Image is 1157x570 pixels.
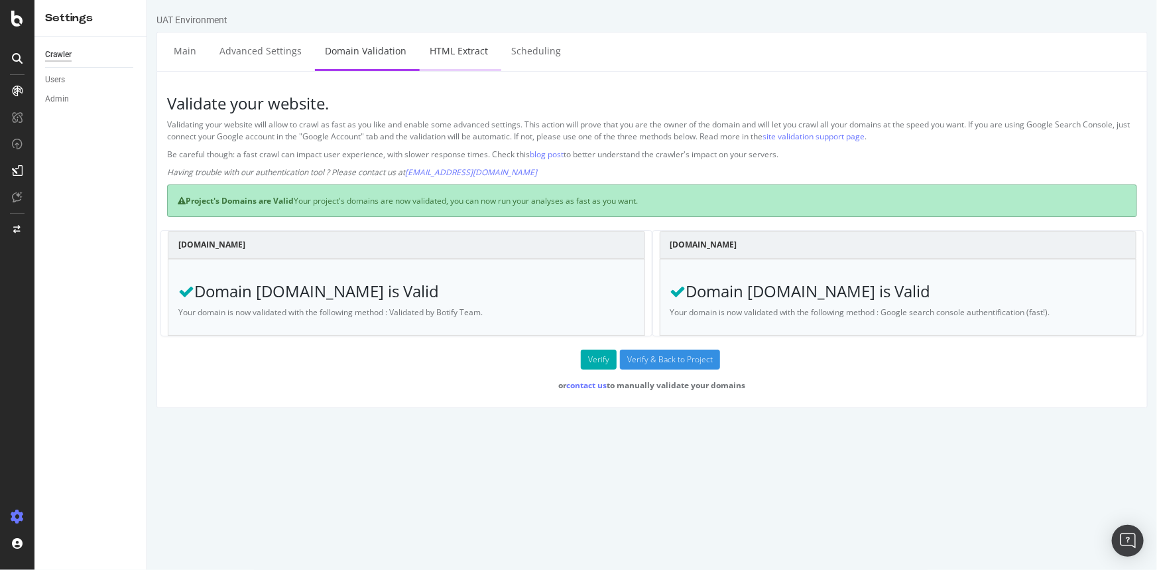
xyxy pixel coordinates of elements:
[31,307,487,318] p: Your domain is now validated with the following method : Validated by Botify Team.
[30,195,147,206] strong: Project's Domains are Valid
[434,350,469,370] button: Verify
[383,149,416,160] a: blog post
[31,238,487,251] h4: [DOMAIN_NAME]
[273,33,351,69] a: HTML Extract
[9,13,80,27] div: UAT Environment
[62,33,164,69] a: Advanced Settings
[31,283,487,300] h3: Domain [DOMAIN_NAME] is Valid
[20,119,990,141] p: Validating your website will allow to crawl as fast as you like and enable some advanced settings...
[523,283,979,300] h3: Domain [DOMAIN_NAME] is Valid
[45,92,137,106] a: Admin
[168,33,269,69] a: Domain Validation
[17,33,59,69] a: Main
[45,92,69,106] div: Admin
[615,131,717,142] a: site validation support page
[412,380,599,391] strong: or to manually validate your domains
[1112,525,1144,557] div: Open Intercom Messenger
[45,48,137,62] a: Crawler
[420,380,460,391] a: contact us
[45,11,136,26] div: Settings
[473,350,573,370] input: Verify & Back to Project
[523,307,979,318] p: Your domain is now validated with the following method : Google search console authentification (...
[45,73,65,87] div: Users
[523,238,979,251] h4: [DOMAIN_NAME]
[20,184,990,217] div: Your project's domains are now validated, you can now run your analyses as fast as you want.
[354,33,424,69] a: Scheduling
[20,149,990,160] p: Be careful though: a fast crawl can impact user experience, with slower response times. Check thi...
[45,48,72,62] div: Crawler
[20,95,990,112] h3: Validate your website.
[258,167,390,178] a: [EMAIL_ADDRESS][DOMAIN_NAME]
[20,167,390,178] em: Having trouble with our authentication tool ? Please contact us at
[45,73,137,87] a: Users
